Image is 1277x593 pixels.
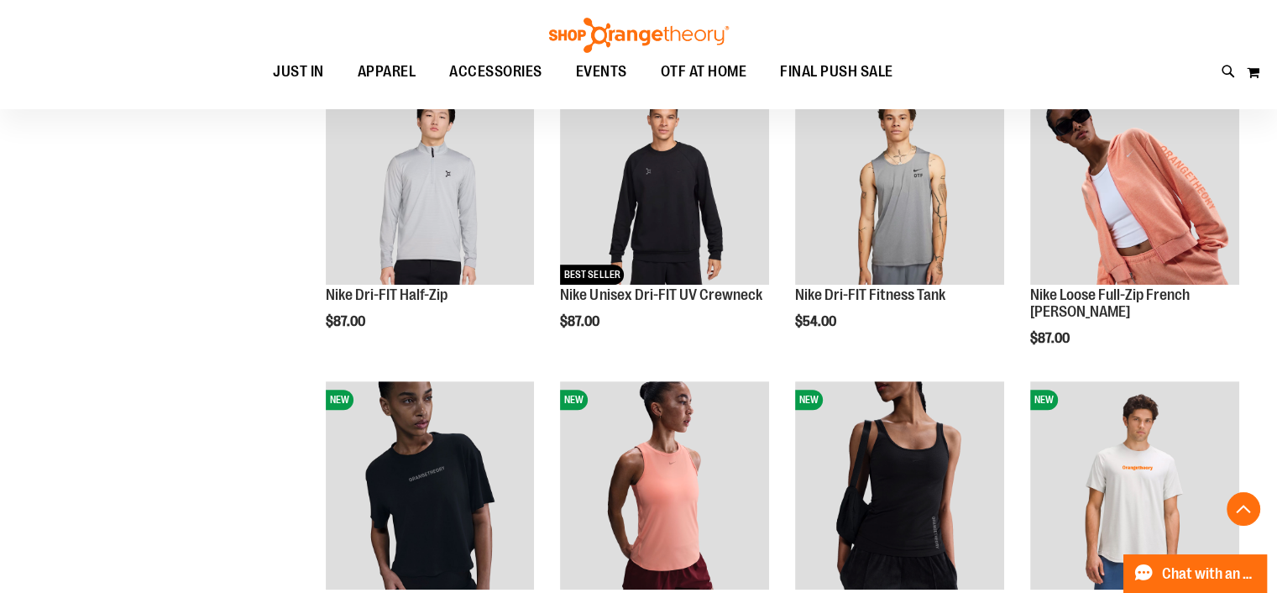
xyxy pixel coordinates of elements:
[1030,76,1239,288] a: Nike Loose Full-Zip French Terry HoodieNEW
[795,381,1004,593] a: Nike Chill Knit TankNEW
[795,76,1004,288] a: Nike Dri-FIT Fitness TankNEW
[326,314,368,329] span: $87.00
[560,314,602,329] span: $87.00
[560,390,588,410] span: NEW
[763,53,910,92] a: FINAL PUSH SALE
[256,53,341,91] a: JUST IN
[273,53,324,91] span: JUST IN
[1022,68,1248,389] div: product
[1162,566,1257,582] span: Chat with an Expert
[795,76,1004,286] img: Nike Dri-FIT Fitness Tank
[326,381,535,593] a: Nike Dri-FIT Cropped Short-SleeveNEW
[1030,381,1239,590] img: lululemon Unisex License to Train Short Sleeve
[1030,390,1058,410] span: NEW
[326,76,535,286] img: Nike Dri-FIT Half-Zip
[326,286,447,303] a: Nike Dri-FIT Half-Zip
[1030,286,1190,320] a: Nike Loose Full-Zip French [PERSON_NAME]
[560,286,761,303] a: Nike Unisex Dri-FIT UV Crewneck
[358,53,416,91] span: APPAREL
[1030,381,1239,593] a: lululemon Unisex License to Train Short SleeveNEW
[317,68,543,373] div: product
[1123,554,1268,593] button: Chat with an Expert
[661,53,747,91] span: OTF AT HOME
[560,265,624,285] span: BEST SELLER
[1030,76,1239,286] img: Nike Loose Full-Zip French Terry Hoodie
[326,381,535,590] img: Nike Dri-FIT Cropped Short-Sleeve
[795,381,1004,590] img: Nike Chill Knit Tank
[560,381,769,593] a: Nike Dri-FIT TankNEW
[326,390,353,410] span: NEW
[787,68,1013,373] div: product
[560,76,769,288] a: Nike Unisex Dri-FIT UV CrewneckNEWBEST SELLER
[576,53,627,91] span: EVENTS
[341,53,433,92] a: APPAREL
[432,53,559,92] a: ACCESSORIES
[1030,331,1072,346] span: $87.00
[552,68,777,373] div: product
[795,390,823,410] span: NEW
[795,314,839,329] span: $54.00
[795,286,945,303] a: Nike Dri-FIT Fitness Tank
[547,18,731,53] img: Shop Orangetheory
[560,76,769,286] img: Nike Unisex Dri-FIT UV Crewneck
[560,381,769,590] img: Nike Dri-FIT Tank
[644,53,764,92] a: OTF AT HOME
[780,53,893,91] span: FINAL PUSH SALE
[326,76,535,288] a: Nike Dri-FIT Half-ZipNEW
[559,53,644,92] a: EVENTS
[449,53,542,91] span: ACCESSORIES
[1227,492,1260,526] button: Back To Top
